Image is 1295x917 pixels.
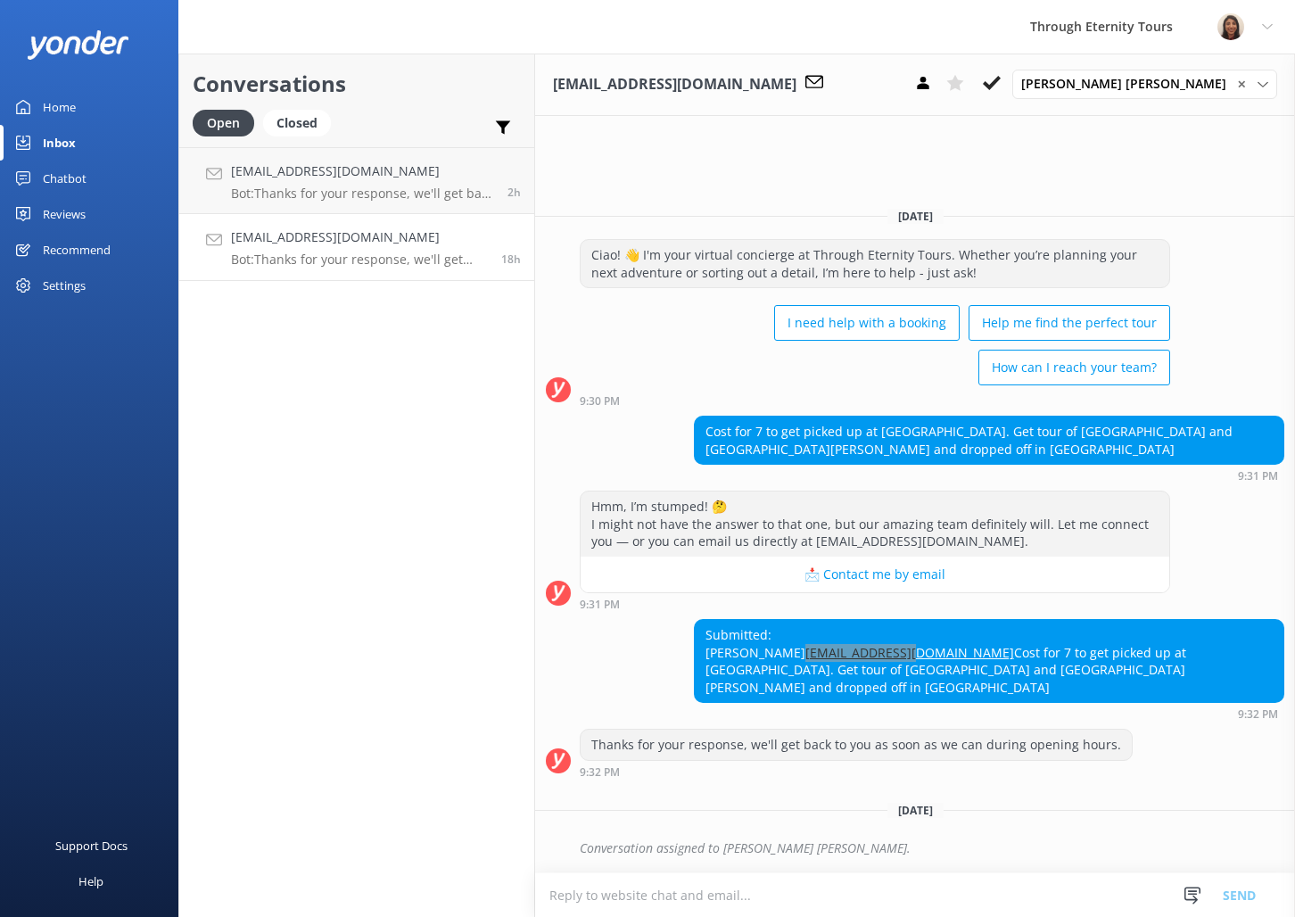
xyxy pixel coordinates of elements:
strong: 9:32 PM [1238,709,1278,720]
div: Reviews [43,196,86,232]
div: Conversation assigned to [PERSON_NAME] [PERSON_NAME]. [580,833,1284,863]
div: Chatbot [43,161,87,196]
h3: [EMAIL_ADDRESS][DOMAIN_NAME] [553,73,796,96]
div: Cost for 7 to get picked up at [GEOGRAPHIC_DATA]. Get tour of [GEOGRAPHIC_DATA] and [GEOGRAPHIC_D... [695,417,1283,464]
strong: 9:31 PM [1238,471,1278,482]
a: Closed [263,112,340,132]
div: Settings [43,268,86,303]
span: [DATE] [887,803,944,818]
span: [PERSON_NAME] [PERSON_NAME] [1021,74,1237,94]
button: 📩 Contact me by email [581,557,1169,592]
a: [EMAIL_ADDRESS][DOMAIN_NAME]Bot:Thanks for your response, we'll get back to you as soon as we can... [179,147,534,214]
h4: [EMAIL_ADDRESS][DOMAIN_NAME] [231,161,494,181]
span: ✕ [1237,76,1246,93]
div: Hmm, I’m stumped! 🤔 I might not have the answer to that one, but our amazing team definitely will... [581,492,1169,557]
a: Open [193,112,263,132]
div: Open [193,110,254,136]
div: Sep 02 2025 09:31pm (UTC +02:00) Europe/Amsterdam [694,469,1284,482]
strong: 9:32 PM [580,767,620,778]
button: I need help with a booking [774,305,960,341]
span: [DATE] [887,209,944,224]
div: Sep 02 2025 09:31pm (UTC +02:00) Europe/Amsterdam [580,598,1170,610]
div: Sep 02 2025 09:32pm (UTC +02:00) Europe/Amsterdam [694,707,1284,720]
button: How can I reach your team? [978,350,1170,385]
span: Sep 03 2025 02:11pm (UTC +02:00) Europe/Amsterdam [507,185,521,200]
div: Sep 02 2025 09:32pm (UTC +02:00) Europe/Amsterdam [580,765,1133,778]
div: Home [43,89,76,125]
h2: Conversations [193,67,521,101]
div: Closed [263,110,331,136]
div: Sep 02 2025 09:30pm (UTC +02:00) Europe/Amsterdam [580,394,1170,407]
div: Recommend [43,232,111,268]
div: Support Docs [55,828,128,863]
a: [EMAIL_ADDRESS][DOMAIN_NAME]Bot:Thanks for your response, we'll get back to you as soon as we can... [179,214,534,281]
p: Bot: Thanks for your response, we'll get back to you as soon as we can during opening hours. [231,252,488,268]
div: Ciao! 👋 I'm your virtual concierge at Through Eternity Tours. Whether you’re planning your next a... [581,240,1169,287]
img: yonder-white-logo.png [27,30,129,60]
a: [EMAIL_ADDRESS][DOMAIN_NAME] [805,644,1014,661]
span: Sep 02 2025 09:32pm (UTC +02:00) Europe/Amsterdam [501,252,521,267]
div: Thanks for your response, we'll get back to you as soon as we can during opening hours. [581,730,1132,760]
img: 725-1755267273.png [1217,13,1244,40]
strong: 9:31 PM [580,599,620,610]
div: Help [78,863,103,899]
div: Submitted: [PERSON_NAME] Cost for 7 to get picked up at [GEOGRAPHIC_DATA]. Get tour of [GEOGRAPHI... [695,620,1283,702]
button: Help me find the perfect tour [969,305,1170,341]
div: Assign User [1012,70,1277,98]
strong: 9:30 PM [580,396,620,407]
div: 2025-09-03T14:29:52.790 [546,833,1284,863]
div: Inbox [43,125,76,161]
p: Bot: Thanks for your response, we'll get back to you as soon as we can during opening hours. [231,186,494,202]
h4: [EMAIL_ADDRESS][DOMAIN_NAME] [231,227,488,247]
